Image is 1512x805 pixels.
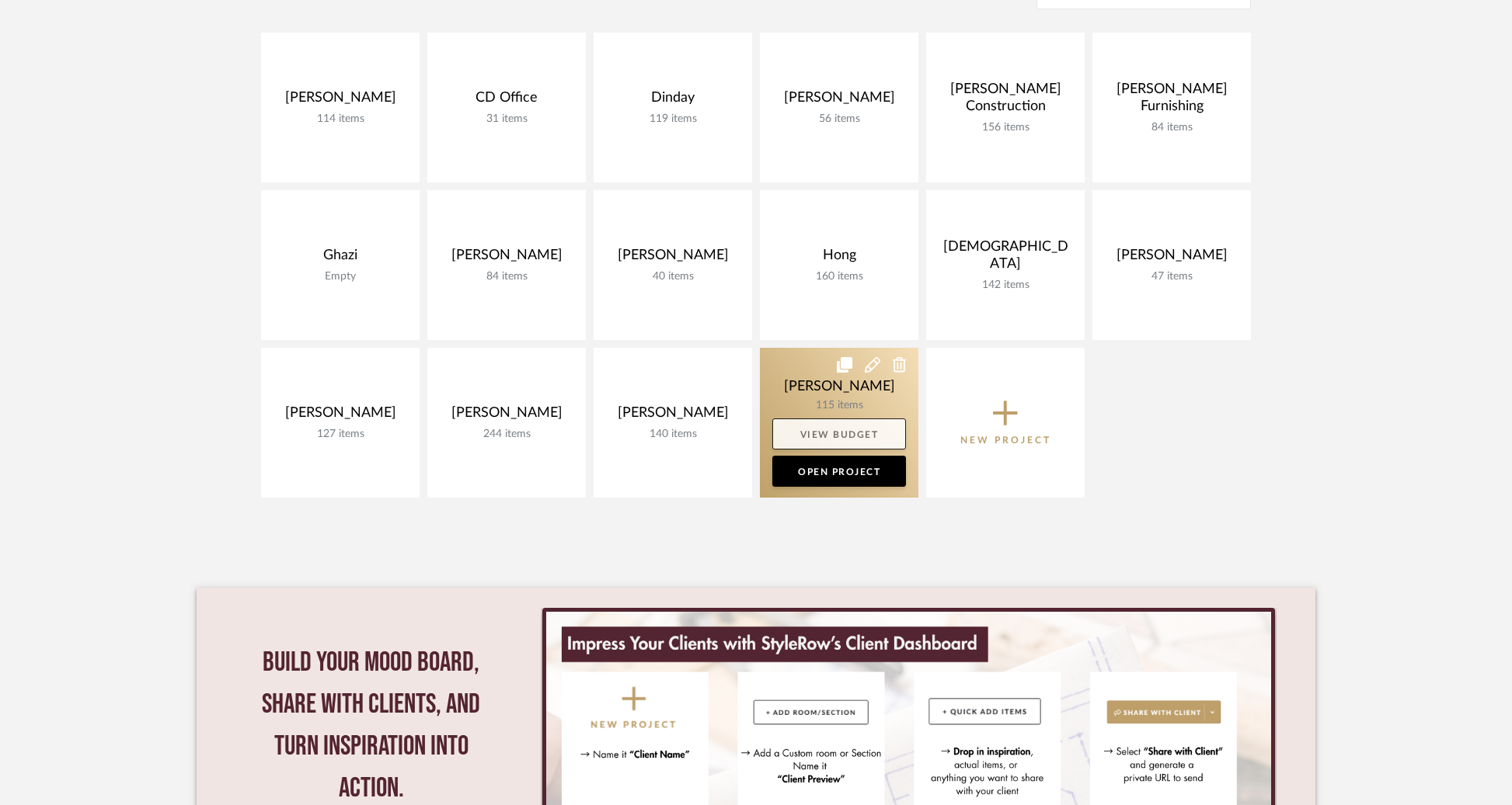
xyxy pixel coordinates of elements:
[606,270,740,283] div: 40 items
[1105,81,1239,121] div: [PERSON_NAME] Furnishing
[772,418,906,449] a: View Budget
[273,404,407,428] div: [PERSON_NAME]
[939,81,1072,121] div: [PERSON_NAME] Construction
[273,428,407,441] div: 127 items
[939,121,1072,134] div: 156 items
[960,432,1051,448] p: New Project
[273,247,407,270] div: Ghazi
[273,270,407,283] div: Empty
[440,270,573,283] div: 84 items
[273,113,407,126] div: 114 items
[772,456,906,487] a: Open Project
[1105,247,1239,270] div: [PERSON_NAME]
[440,247,573,270] div: [PERSON_NAME]
[440,113,573,126] div: 31 items
[606,247,740,270] div: [PERSON_NAME]
[606,113,740,126] div: 119 items
[440,428,573,441] div: 244 items
[606,89,740,113] div: Dinday
[440,89,573,113] div: CD Office
[440,404,573,428] div: [PERSON_NAME]
[273,89,407,113] div: [PERSON_NAME]
[939,238,1072,279] div: [DEMOGRAPHIC_DATA]
[606,404,740,428] div: [PERSON_NAME]
[772,113,906,126] div: 56 items
[939,279,1072,292] div: 142 items
[926,348,1085,498] button: New Project
[1105,270,1239,283] div: 47 items
[772,270,906,283] div: 160 items
[772,247,906,270] div: Hong
[606,428,740,441] div: 140 items
[1105,121,1239,134] div: 84 items
[772,89,906,113] div: [PERSON_NAME]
